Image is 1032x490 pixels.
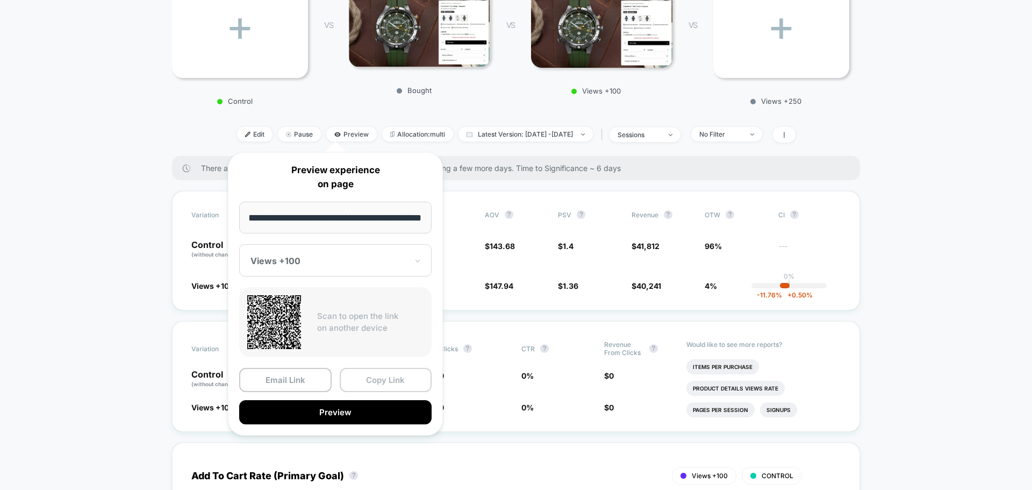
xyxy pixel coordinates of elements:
img: end [286,132,291,137]
button: ? [540,344,549,353]
button: Email Link [239,368,332,392]
button: ? [349,471,358,480]
span: Edit [237,127,273,141]
span: $ [558,242,574,251]
span: $ [485,281,513,290]
span: --- [778,243,841,259]
img: rebalance [390,131,395,137]
span: Revenue [632,211,658,219]
img: end [581,133,585,136]
span: Revenue From Clicks [604,340,644,357]
span: 41,812 [636,242,660,251]
span: VS [689,20,697,30]
span: 96% [705,242,722,251]
span: (without changes) [191,381,240,387]
p: Would like to see more reports? [686,340,841,349]
p: Scan to open the link on another device [317,310,424,335]
p: Control [191,240,254,259]
span: OTW [705,210,764,219]
span: 1.36 [563,281,578,290]
span: -11.76 % [757,291,782,299]
li: Items Per Purchase [686,359,759,374]
span: PSV [558,211,571,219]
div: No Filter [699,130,742,138]
button: ? [463,344,472,353]
button: Copy Link [340,368,432,392]
img: edit [245,132,250,137]
span: 0 [609,403,614,412]
span: Allocation: multi [382,127,453,141]
p: Bought [343,86,485,95]
span: + [787,291,792,299]
button: ? [726,210,734,219]
span: There are still no statistically significant results. We recommend waiting a few more days . Time... [201,164,838,173]
span: $ [632,242,660,251]
span: 40,241 [636,281,661,290]
span: $ [485,242,515,251]
img: calendar [467,132,472,137]
span: VS [324,20,333,30]
span: | [598,127,610,143]
span: CTR [521,345,535,353]
span: Latest Version: [DATE] - [DATE] [458,127,593,141]
button: ? [649,344,658,353]
li: Pages Per Session [686,402,755,417]
span: AOV [485,211,499,219]
span: Views +100 [692,472,728,480]
img: end [750,133,754,136]
p: Preview experience on page [239,164,432,191]
button: ? [505,210,513,219]
p: Control [191,370,263,388]
span: 4% [705,281,717,290]
span: $ [558,281,578,290]
span: $ [632,281,661,290]
button: Preview [239,400,432,424]
span: Variation [191,340,250,357]
span: 0 % [521,371,534,380]
span: Variation [191,210,250,219]
span: 0 [609,371,614,380]
span: Preview [326,127,377,141]
p: Views +250 [708,97,844,105]
p: Views +100 [526,87,667,95]
span: (without changes) [191,251,240,258]
span: 143.68 [490,242,515,251]
span: Pause [278,127,321,141]
span: 1.4 [563,242,574,251]
span: 147.94 [490,281,513,290]
span: CI [778,210,837,219]
li: Product Details Views Rate [686,381,785,396]
span: Views +100 [191,281,234,290]
button: ? [664,210,672,219]
img: end [669,134,672,136]
div: sessions [618,131,661,139]
span: VS [506,20,515,30]
button: ? [577,210,585,219]
p: 0% [784,272,794,280]
button: ? [790,210,799,219]
p: Control [167,97,303,105]
span: $ [604,403,614,412]
span: 0 % [521,403,534,412]
span: CONTROL [762,472,793,480]
span: 0.50 % [782,291,813,299]
span: $ [604,371,614,380]
p: | [788,280,790,288]
span: Views +100 [191,403,234,412]
li: Signups [760,402,797,417]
